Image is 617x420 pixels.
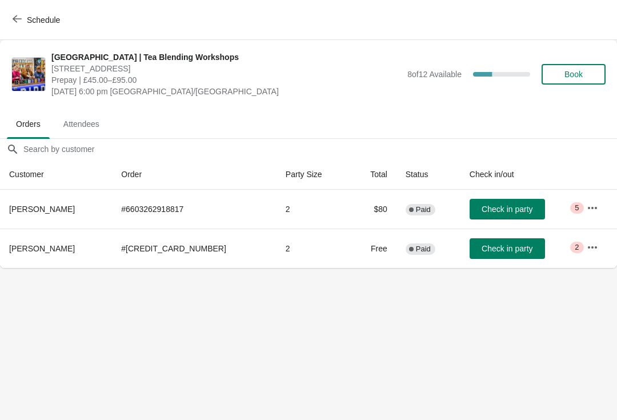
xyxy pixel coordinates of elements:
button: Check in party [470,238,545,259]
td: # [CREDIT_CARD_NUMBER] [112,229,277,268]
span: Prepay | £45.00–£95.00 [51,74,402,86]
th: Status [396,159,460,190]
td: Free [350,229,396,268]
span: Orders [7,114,50,134]
td: 2 [277,190,350,229]
span: [GEOGRAPHIC_DATA] | Tea Blending Workshops [51,51,402,63]
th: Total [350,159,396,190]
span: 8 of 12 Available [407,70,462,79]
td: $80 [350,190,396,229]
span: Attendees [54,114,109,134]
span: Check in party [482,244,532,253]
img: Glasgow | Tea Blending Workshops [12,58,45,91]
span: Paid [416,205,431,214]
span: Paid [416,245,431,254]
button: Check in party [470,199,545,219]
button: Book [542,64,606,85]
th: Order [112,159,277,190]
span: Book [564,70,583,79]
button: Schedule [6,10,69,30]
span: [PERSON_NAME] [9,244,75,253]
span: 5 [575,203,579,213]
input: Search by customer [23,139,617,159]
span: [PERSON_NAME] [9,205,75,214]
span: Check in party [482,205,532,214]
td: # 6603262918817 [112,190,277,229]
span: Schedule [27,15,60,25]
td: 2 [277,229,350,268]
span: [DATE] 6:00 pm [GEOGRAPHIC_DATA]/[GEOGRAPHIC_DATA] [51,86,402,97]
th: Party Size [277,159,350,190]
span: [STREET_ADDRESS] [51,63,402,74]
span: 2 [575,243,579,252]
th: Check in/out [460,159,578,190]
